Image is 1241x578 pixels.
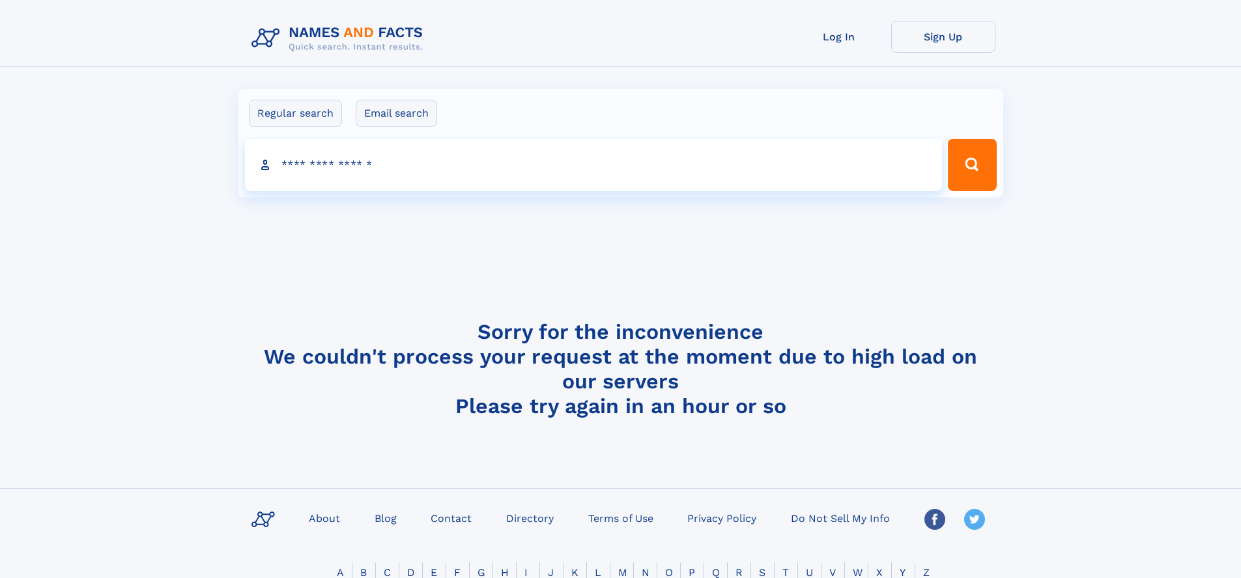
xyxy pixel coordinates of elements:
h4: Sorry for the inconvenience We couldn't process your request at the moment due to high load on ou... [246,319,995,418]
a: Do Not Sell My Info [786,508,895,527]
img: Logo Names and Facts [246,21,434,56]
a: About [304,508,345,527]
img: Twitter [964,509,985,530]
label: Regular search [249,100,342,127]
a: Log In [787,21,891,53]
a: Contact [425,508,477,527]
input: search input [245,139,943,191]
label: Email search [356,100,437,127]
button: Search Button [948,139,996,191]
a: Blog [369,508,402,527]
a: Sign Up [891,21,995,53]
a: Terms of Use [583,508,659,527]
a: Privacy Policy [682,508,762,527]
img: Facebook [924,509,945,530]
a: Directory [501,508,559,527]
